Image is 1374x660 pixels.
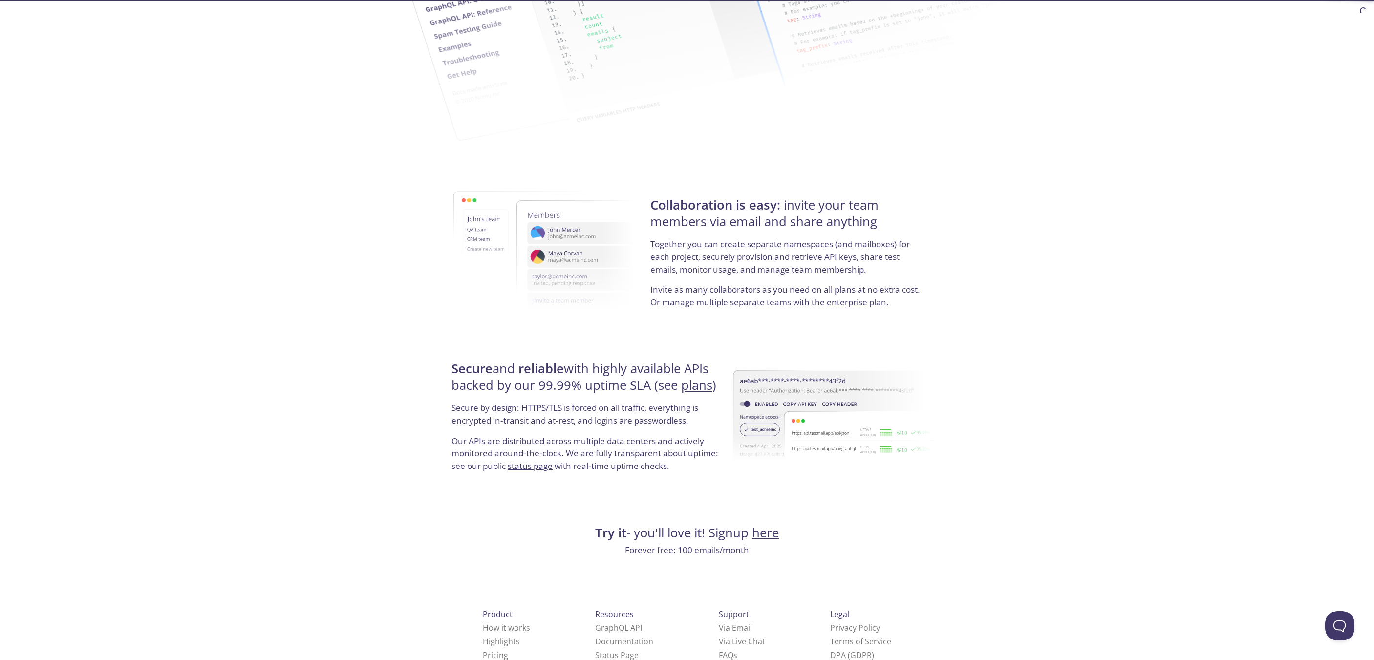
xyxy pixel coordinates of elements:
[650,283,923,308] p: Invite as many collaborators as you need on all plans at no extra cost. Or manage multiple separa...
[1325,611,1354,640] iframe: Help Scout Beacon - Open
[449,525,925,541] h4: - you'll love it! Signup
[830,636,891,647] a: Terms of Service
[719,609,749,619] span: Support
[451,361,724,402] h4: and with highly available APIs backed by our 99.99% uptime SLA (see )
[595,524,626,541] strong: Try it
[483,622,530,633] a: How it works
[650,196,780,213] strong: Collaboration is easy:
[719,622,752,633] a: Via Email
[451,435,724,480] p: Our APIs are distributed across multiple data centers and actively monitored around-the-clock. We...
[449,544,925,556] p: Forever free: 100 emails/month
[518,360,564,377] strong: reliable
[830,622,880,633] a: Privacy Policy
[733,340,935,496] img: uptime
[595,622,642,633] a: GraphQL API
[508,460,553,471] a: status page
[719,636,765,647] a: Via Live Chat
[650,197,923,238] h4: invite your team members via email and share anything
[752,524,779,541] a: here
[483,636,520,647] a: Highlights
[453,164,677,338] img: members-1
[595,609,634,619] span: Resources
[451,402,724,434] p: Secure by design: HTTPS/TLS is forced on all traffic, everything is encrypted in-transit and at-r...
[827,297,867,308] a: enterprise
[451,360,493,377] strong: Secure
[830,609,849,619] span: Legal
[681,377,712,394] a: plans
[595,636,653,647] a: Documentation
[483,609,513,619] span: Product
[650,238,923,283] p: Together you can create separate namespaces (and mailboxes) for each project, securely provision ...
